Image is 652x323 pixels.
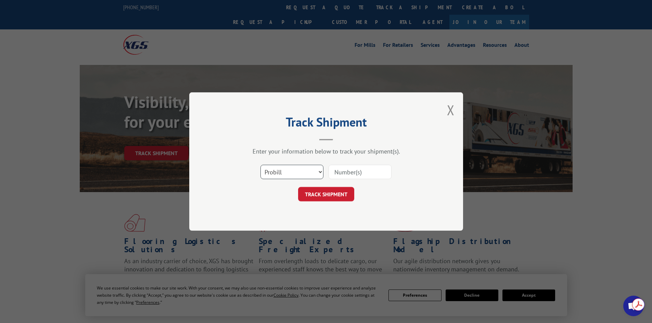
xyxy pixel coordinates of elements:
[223,117,429,130] h2: Track Shipment
[447,101,455,119] button: Close modal
[223,147,429,155] div: Enter your information below to track your shipment(s).
[329,165,392,179] input: Number(s)
[298,187,354,201] button: TRACK SHIPMENT
[623,296,644,316] div: Open chat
